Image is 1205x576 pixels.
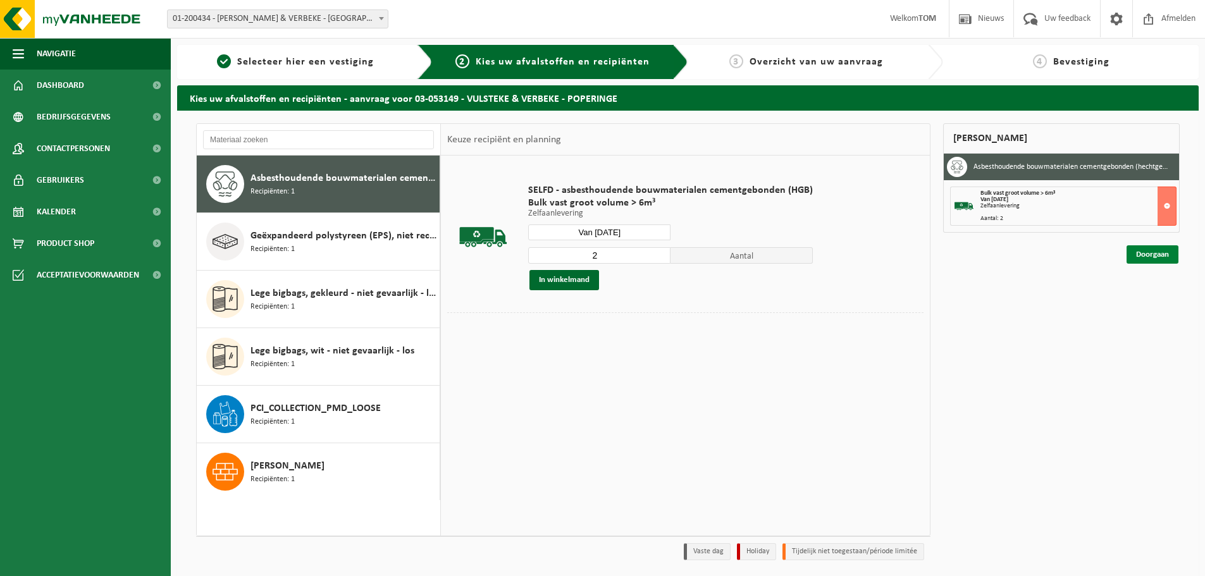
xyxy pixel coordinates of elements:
[250,186,295,198] span: Recipiënten: 1
[670,247,813,264] span: Aantal
[980,203,1176,209] div: Zelfaanlevering
[250,301,295,313] span: Recipiënten: 1
[197,443,440,500] button: [PERSON_NAME] Recipiënten: 1
[918,14,936,23] strong: TOM
[250,343,414,358] span: Lege bigbags, wit - niet gevaarlijk - los
[528,197,813,209] span: Bulk vast groot volume > 6m³
[737,543,776,560] li: Holiday
[37,164,84,196] span: Gebruikers
[782,543,924,560] li: Tijdelijk niet toegestaan/période limitée
[250,243,295,255] span: Recipiënten: 1
[943,123,1180,154] div: [PERSON_NAME]
[197,271,440,328] button: Lege bigbags, gekleurd - niet gevaarlijk - los Recipiënten: 1
[177,85,1199,110] h2: Kies uw afvalstoffen en recipiënten - aanvraag voor 03-053149 - VULSTEKE & VERBEKE - POPERINGE
[167,9,388,28] span: 01-200434 - VULSTEKE & VERBEKE - POPERINGE
[250,228,436,243] span: Geëxpandeerd polystyreen (EPS), niet recycleerbaar
[197,213,440,271] button: Geëxpandeerd polystyreen (EPS), niet recycleerbaar Recipiënten: 1
[980,190,1055,197] span: Bulk vast groot volume > 6m³
[217,54,231,68] span: 1
[529,270,599,290] button: In winkelmand
[168,10,388,28] span: 01-200434 - VULSTEKE & VERBEKE - POPERINGE
[250,358,295,371] span: Recipiënten: 1
[37,196,76,228] span: Kalender
[476,57,650,67] span: Kies uw afvalstoffen en recipiënten
[528,224,670,240] input: Selecteer datum
[1127,245,1178,264] a: Doorgaan
[203,130,434,149] input: Materiaal zoeken
[980,216,1176,222] div: Aantal: 2
[250,401,381,416] span: PCI_COLLECTION_PMD_LOOSE
[684,543,731,560] li: Vaste dag
[37,38,76,70] span: Navigatie
[528,209,813,218] p: Zelfaanlevering
[37,101,111,133] span: Bedrijfsgegevens
[980,196,1008,203] strong: Van [DATE]
[37,133,110,164] span: Contactpersonen
[441,124,567,156] div: Keuze recipiënt en planning
[197,156,440,213] button: Asbesthoudende bouwmaterialen cementgebonden (hechtgebonden) Recipiënten: 1
[37,228,94,259] span: Product Shop
[1033,54,1047,68] span: 4
[250,286,436,301] span: Lege bigbags, gekleurd - niet gevaarlijk - los
[197,328,440,386] button: Lege bigbags, wit - niet gevaarlijk - los Recipiënten: 1
[729,54,743,68] span: 3
[250,171,436,186] span: Asbesthoudende bouwmaterialen cementgebonden (hechtgebonden)
[197,386,440,443] button: PCI_COLLECTION_PMD_LOOSE Recipiënten: 1
[250,458,324,474] span: [PERSON_NAME]
[250,416,295,428] span: Recipiënten: 1
[973,157,1170,177] h3: Asbesthoudende bouwmaterialen cementgebonden (hechtgebonden)
[37,70,84,101] span: Dashboard
[1053,57,1109,67] span: Bevestiging
[455,54,469,68] span: 2
[183,54,407,70] a: 1Selecteer hier een vestiging
[37,259,139,291] span: Acceptatievoorwaarden
[250,474,295,486] span: Recipiënten: 1
[750,57,883,67] span: Overzicht van uw aanvraag
[528,184,813,197] span: SELFD - asbesthoudende bouwmaterialen cementgebonden (HGB)
[237,57,374,67] span: Selecteer hier een vestiging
